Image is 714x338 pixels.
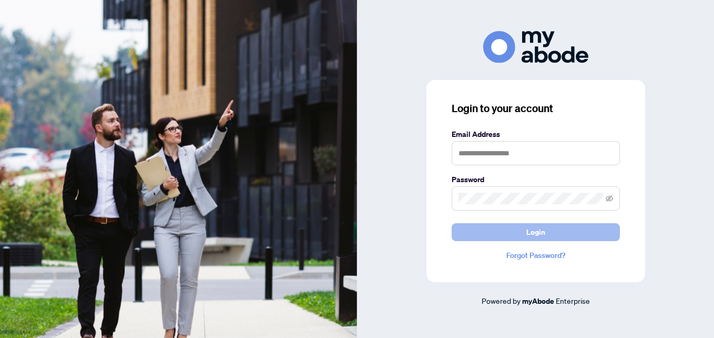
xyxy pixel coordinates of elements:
span: Enterprise [556,296,590,305]
span: Login [526,224,545,241]
a: myAbode [522,295,554,307]
label: Email Address [452,128,620,140]
button: Login [452,223,620,241]
h3: Login to your account [452,101,620,116]
span: eye-invisible [606,195,613,202]
span: Powered by [482,296,521,305]
label: Password [452,174,620,185]
a: Forgot Password? [452,250,620,261]
img: ma-logo [483,31,588,63]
